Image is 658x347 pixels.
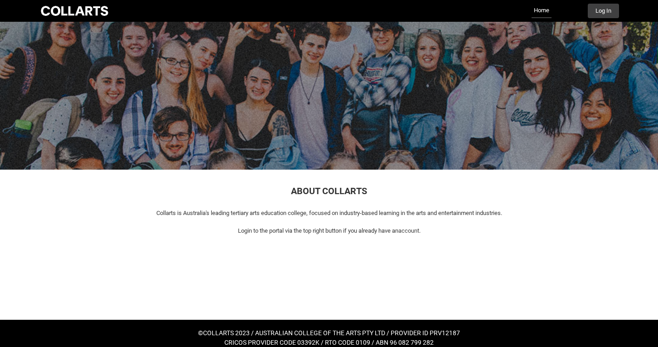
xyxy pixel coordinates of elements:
a: Home [532,4,552,18]
p: Collarts is Australia's leading tertiary arts education college, focused on industry-based learni... [44,209,614,218]
button: Log In [588,4,619,18]
span: ABOUT COLLARTS [291,186,367,196]
span: account. [398,227,421,234]
p: Login to the portal via the top right button if you already have an [44,226,614,235]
